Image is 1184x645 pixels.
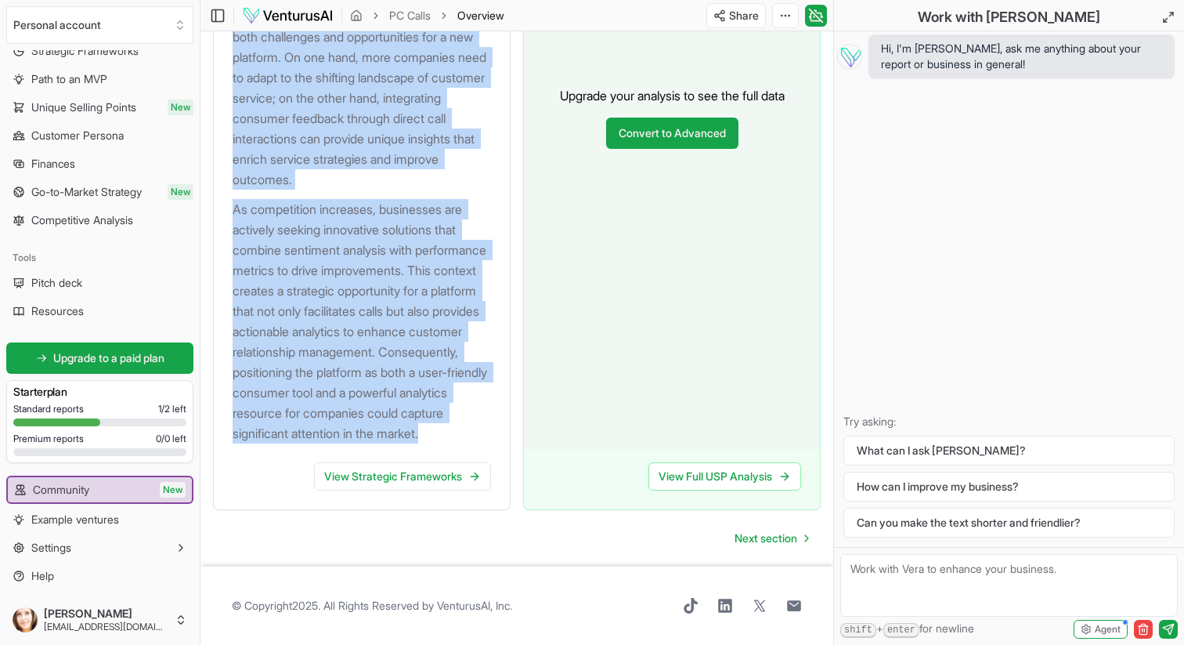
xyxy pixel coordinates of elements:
[160,482,186,498] span: New
[843,436,1175,466] button: What can I ask [PERSON_NAME]?
[6,67,193,92] a: Path to an MVP
[837,44,862,69] img: Vera
[233,199,497,444] p: As competition increases, businesses are actively seeking innovative solutions that combine senti...
[13,403,84,415] span: Standard reports
[560,86,785,105] p: Upgrade your analysis to see the full data
[232,598,512,614] span: © Copyright 2025 . All Rights Reserved by .
[843,414,1175,429] p: Try asking:
[722,523,821,554] a: Go to next page
[6,151,193,176] a: Finances
[31,184,142,200] span: Go-to-Market Strategy
[389,8,431,24] a: PC Calls
[31,71,107,87] span: Path to an MVP
[33,482,89,498] span: Community
[706,3,766,28] button: Share
[156,433,186,445] span: 0 / 0 left
[6,38,193,63] a: Strategic Frameworks
[53,350,164,366] span: Upgrade to a paid plan
[6,270,193,295] a: Pitch deck
[6,208,193,233] a: Competitive Analysis
[843,472,1175,502] button: How can I improve my business?
[735,531,797,546] span: Next section
[44,621,168,633] span: [EMAIL_ADDRESS][DOMAIN_NAME]
[918,6,1100,28] h2: Work with [PERSON_NAME]
[31,512,119,527] span: Example ventures
[13,433,84,445] span: Premium reports
[457,8,504,24] span: Overview
[840,621,974,638] span: + for newline
[6,95,193,120] a: Unique Selling PointsNew
[6,299,193,324] a: Resources
[6,123,193,148] a: Customer Persona
[168,184,193,200] span: New
[158,403,186,415] span: 1 / 2 left
[31,128,124,143] span: Customer Persona
[44,607,168,621] span: [PERSON_NAME]
[843,508,1175,538] button: Can you make the text shorter and friendlier?
[31,275,82,291] span: Pitch deck
[6,245,193,270] div: Tools
[1074,620,1128,639] button: Agent
[31,100,136,115] span: Unique Selling Points
[606,118,738,149] a: Convert to Advanced
[729,8,759,24] span: Share
[350,8,504,24] nav: breadcrumb
[840,623,876,638] kbd: shift
[13,607,38,632] img: ACg8ocJT506QIl5nQ2c9WTK8AJyCGhiITjoepCxKL4fqj4HX7pT7oiVk=s96-c
[242,6,334,25] img: logo
[314,462,491,491] a: View Strategic Frameworks
[6,563,193,589] a: Help
[8,477,192,502] a: CommunityNew
[31,212,133,228] span: Competitive Analysis
[1095,623,1121,636] span: Agent
[6,507,193,532] a: Example ventures
[883,623,919,638] kbd: enter
[31,43,139,59] span: Strategic Frameworks
[31,156,75,172] span: Finances
[6,342,193,374] a: Upgrade to a paid plan
[648,462,801,491] a: View Full USP Analysis
[6,6,193,44] button: Select an organization
[13,384,186,400] h3: Starter plan
[722,523,821,554] nav: pagination
[6,179,193,205] a: Go-to-Market StrategyNew
[31,568,54,584] span: Help
[437,599,510,612] a: VenturusAI, Inc
[31,303,84,319] span: Resources
[31,540,71,556] span: Settings
[6,535,193,560] button: Settings
[881,41,1162,72] span: Hi, I'm [PERSON_NAME], ask me anything about your report or business in general!
[168,100,193,115] span: New
[6,601,193,639] button: [PERSON_NAME][EMAIL_ADDRESS][DOMAIN_NAME]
